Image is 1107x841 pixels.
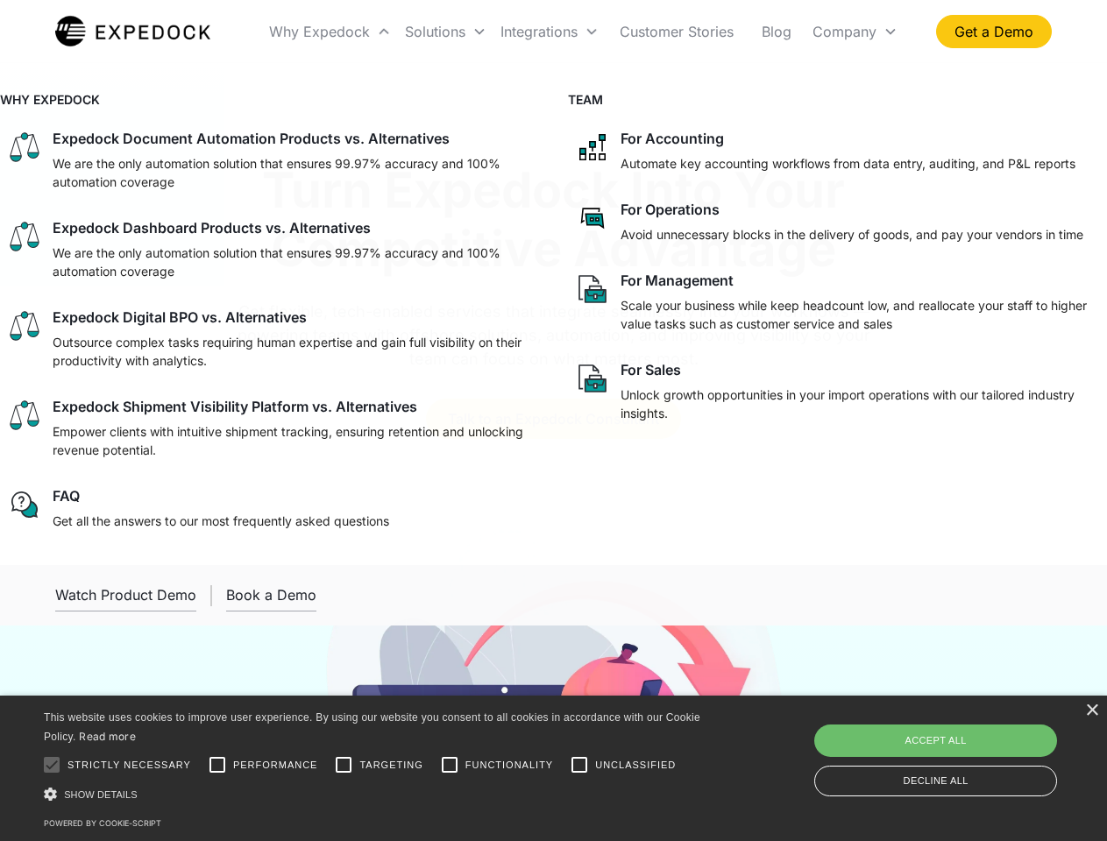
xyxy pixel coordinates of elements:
[500,23,578,40] div: Integrations
[405,23,465,40] div: Solutions
[53,333,533,370] p: Outsource complex tasks requiring human expertise and gain full visibility on their productivity ...
[465,758,553,773] span: Functionality
[262,2,398,61] div: Why Expedock
[269,23,370,40] div: Why Expedock
[621,385,1101,422] p: Unlock growth opportunities in your import operations with our tailored industry insights.
[53,130,450,147] div: Expedock Document Automation Products vs. Alternatives
[621,201,720,218] div: For Operations
[44,711,700,744] span: This website uses cookies to improve user experience. By using our website you consent to all coo...
[67,758,191,773] span: Strictly necessary
[44,818,161,828] a: Powered by cookie-script
[53,398,417,415] div: Expedock Shipment Visibility Platform vs. Alternatives
[7,398,42,433] img: scale icon
[53,219,371,237] div: Expedock Dashboard Products vs. Alternatives
[7,219,42,254] img: scale icon
[575,201,610,236] img: rectangular chat bubble icon
[621,130,724,147] div: For Accounting
[44,785,706,803] div: Show details
[53,308,307,326] div: Expedock Digital BPO vs. Alternatives
[815,652,1107,841] iframe: Chat Widget
[64,789,138,800] span: Show details
[493,2,606,61] div: Integrations
[55,14,210,49] img: Expedock Logo
[226,586,316,604] div: Book a Demo
[813,23,876,40] div: Company
[621,154,1075,173] p: Automate key accounting workflows from data entry, auditing, and P&L reports
[53,154,533,191] p: We are the only automation solution that ensures 99.97% accuracy and 100% automation coverage
[359,758,422,773] span: Targeting
[53,487,80,505] div: FAQ
[621,296,1101,333] p: Scale your business while keep headcount low, and reallocate your staff to higher value tasks suc...
[621,361,681,378] div: For Sales
[233,758,318,773] span: Performance
[595,758,676,773] span: Unclassified
[53,244,533,280] p: We are the only automation solution that ensures 99.97% accuracy and 100% automation coverage
[7,130,42,165] img: scale icon
[55,586,196,604] div: Watch Product Demo
[53,422,533,459] p: Empower clients with intuitive shipment tracking, ensuring retention and unlocking revenue potent...
[748,2,805,61] a: Blog
[55,14,210,49] a: home
[398,2,493,61] div: Solutions
[79,730,136,743] a: Read more
[621,225,1083,244] p: Avoid unnecessary blocks in the delivery of goods, and pay your vendors in time
[53,512,389,530] p: Get all the answers to our most frequently asked questions
[805,2,905,61] div: Company
[575,272,610,307] img: paper and bag icon
[936,15,1052,48] a: Get a Demo
[226,579,316,611] a: Book a Demo
[55,579,196,611] a: open lightbox
[575,130,610,165] img: network like icon
[606,2,748,61] a: Customer Stories
[575,361,610,396] img: paper and bag icon
[621,272,734,289] div: For Management
[7,487,42,522] img: regular chat bubble icon
[7,308,42,343] img: scale icon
